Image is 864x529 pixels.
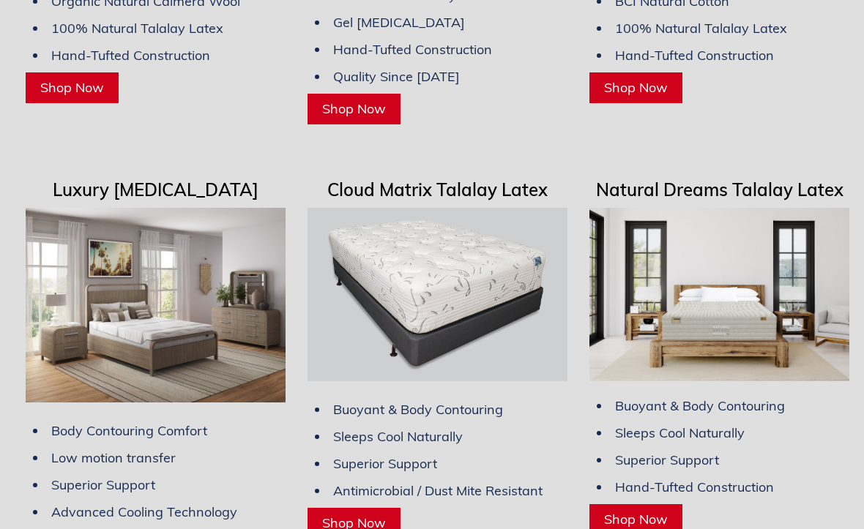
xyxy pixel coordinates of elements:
span: Buoyant & Body Contouring [333,401,503,418]
span: Shop Now [604,511,668,528]
span: Antimicrobial / Dust Mite Resistant [333,482,543,499]
span: Hand-Tufted Construction [615,47,774,64]
span: Natural Dreams Talalay Latex [596,179,843,200]
a: Shop Now [589,72,682,103]
span: Superior Support [51,476,155,493]
span: Shop Now [40,79,104,96]
span: Luxury [MEDICAL_DATA] [53,179,258,200]
span: Shop Now [322,100,386,117]
span: Low motion transfer [51,449,176,466]
img: Luxury Memory Foam Mattresses [26,208,286,402]
img: Natural-Dreams-talalay-latex-mattress [589,208,849,381]
span: Superior Support [333,455,437,472]
span: Hand-Tufted Construction [615,479,774,495]
span: Cloud Matrix Talalay Latex [327,179,548,200]
span: Sleeps Cool Naturally [615,424,745,441]
span: Body Contouring Comfort [51,422,207,439]
span: Superior Support [615,451,719,468]
span: Hand-Tufted Construction [333,41,492,58]
span: Shop Now [604,79,668,96]
span: Gel [MEDICAL_DATA] [333,14,465,31]
span: Quality Since [DATE] [333,68,460,85]
a: Shop Now [26,72,119,103]
img: Luxury Cloud Matrix Talalay Latex Mattresses [308,208,567,381]
span: Sleeps Cool Naturally [333,428,463,445]
span: Hand-Tufted Construction [51,47,210,64]
a: Shop Now [308,94,401,124]
span: Advanced Cooling Technology [51,503,237,520]
span: 100% Natural Talalay Latex [51,20,223,37]
span: Buoyant & Body Contouring [615,397,785,414]
span: 100% Natural Talalay Latex [615,20,787,37]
